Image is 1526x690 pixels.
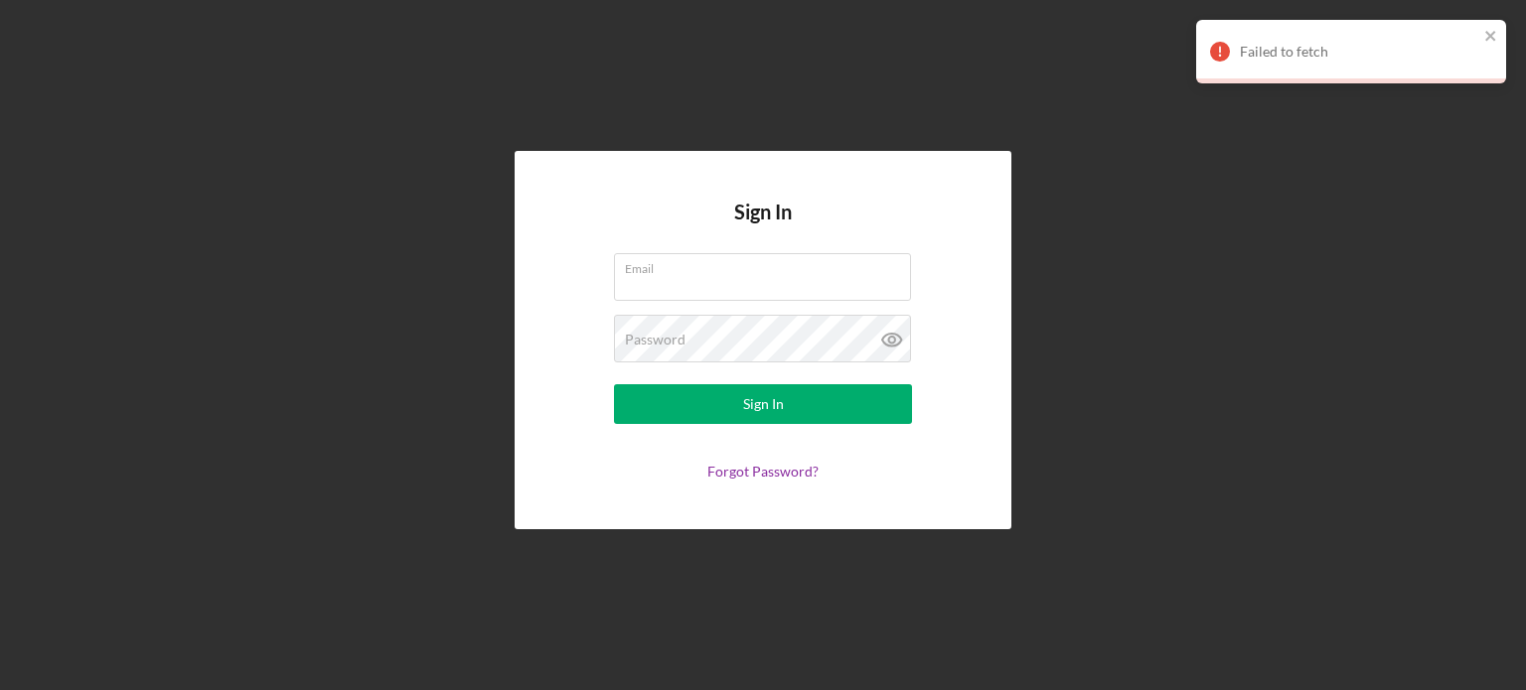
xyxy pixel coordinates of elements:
[625,254,911,276] label: Email
[743,384,784,424] div: Sign In
[707,463,819,480] a: Forgot Password?
[1240,44,1478,60] div: Failed to fetch
[1484,28,1498,47] button: close
[614,384,912,424] button: Sign In
[625,332,686,347] label: Password
[734,201,792,253] h4: Sign In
